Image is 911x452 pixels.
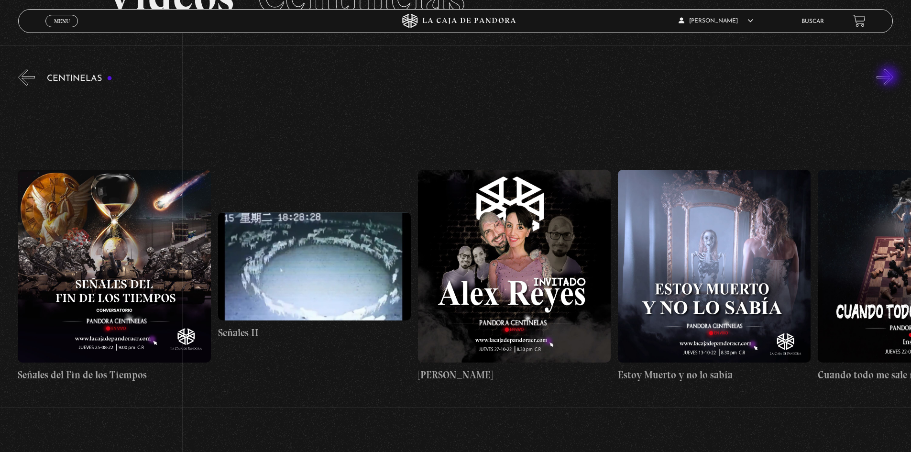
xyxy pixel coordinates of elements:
button: Next [877,69,893,86]
h4: [PERSON_NAME] [418,367,611,383]
span: Cerrar [51,26,73,33]
span: [PERSON_NAME] [679,18,753,24]
span: Menu [54,18,70,24]
a: View your shopping cart [853,14,866,27]
button: Previous [18,69,35,86]
a: Buscar [801,19,824,24]
h4: Señales II [218,325,411,341]
h4: Señales del Fin de los Tiempos [18,367,210,383]
h4: Estoy Muerto y no lo sabía [618,367,811,383]
h3: Centinelas [47,74,112,83]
